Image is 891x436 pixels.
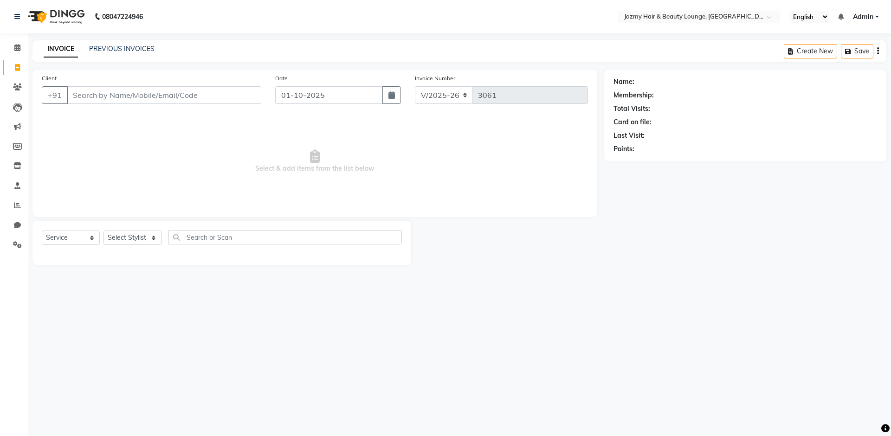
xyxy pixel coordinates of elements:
[42,86,68,104] button: +91
[613,90,654,100] div: Membership:
[24,4,87,30] img: logo
[853,12,873,22] span: Admin
[67,86,261,104] input: Search by Name/Mobile/Email/Code
[613,131,645,141] div: Last Visit:
[102,4,143,30] b: 08047224946
[415,74,455,83] label: Invoice Number
[42,115,588,208] span: Select & add items from the list below
[613,104,650,114] div: Total Visits:
[42,74,57,83] label: Client
[613,144,634,154] div: Points:
[89,45,155,53] a: PREVIOUS INVOICES
[613,117,652,127] div: Card on file:
[44,41,78,58] a: INVOICE
[841,44,873,58] button: Save
[613,77,634,87] div: Name:
[784,44,837,58] button: Create New
[275,74,288,83] label: Date
[168,230,402,244] input: Search or Scan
